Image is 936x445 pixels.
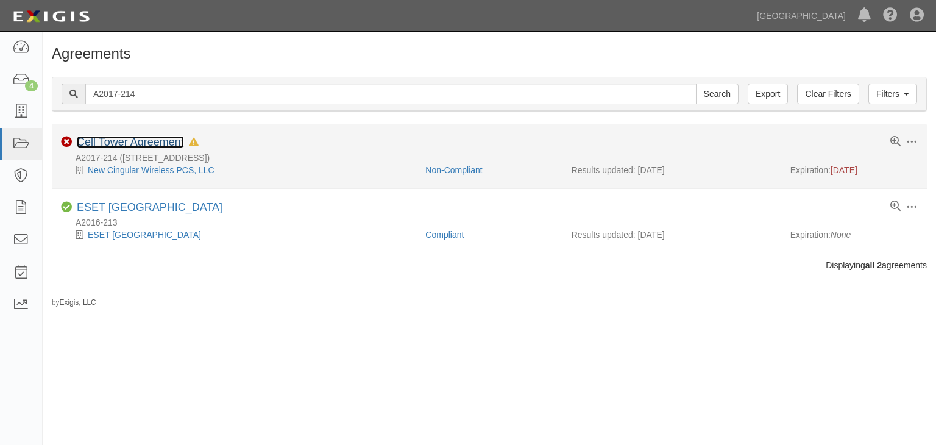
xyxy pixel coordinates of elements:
div: 4 [25,80,38,91]
img: logo-5460c22ac91f19d4615b14bd174203de0afe785f0fc80cf4dbbc73dc1793850b.png [9,5,93,27]
a: [GEOGRAPHIC_DATA] [751,4,852,28]
a: View results summary [890,137,901,148]
a: Non-Compliant [425,165,482,175]
a: ESET [GEOGRAPHIC_DATA] [88,230,201,240]
i: Compliant [61,202,72,213]
a: Export [748,84,788,104]
a: ESET [GEOGRAPHIC_DATA] [77,201,222,213]
div: Displaying agreements [43,259,936,271]
i: Non-Compliant [61,137,72,148]
div: New Cingular Wireless PCS, LLC [61,164,416,176]
a: New Cingular Wireless PCS, LLC [88,165,214,175]
div: ESET North America [77,201,222,215]
div: A2017-214 (3280 Eucalyptus Avenue) [61,152,927,164]
b: all 2 [865,260,882,270]
div: ESET North America [61,229,416,241]
small: by [52,297,96,308]
a: Compliant [425,230,464,240]
i: In Default since 06/22/2025 [189,138,199,147]
a: View results summary [890,201,901,212]
div: Results updated: [DATE] [572,164,772,176]
a: Exigis, LLC [60,298,96,307]
input: Search [85,84,697,104]
h1: Agreements [52,46,927,62]
div: Results updated: [DATE] [572,229,772,241]
div: A2016-213 [61,216,927,229]
a: Clear Filters [797,84,859,104]
div: Expiration: [790,164,918,176]
input: Search [696,84,739,104]
div: Expiration: [790,229,918,241]
div: Cell Tower Agreement [77,136,199,149]
span: [DATE] [831,165,857,175]
a: Cell Tower Agreement [77,136,184,148]
i: Help Center - Complianz [883,9,898,23]
a: Filters [868,84,917,104]
em: None [831,230,851,240]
